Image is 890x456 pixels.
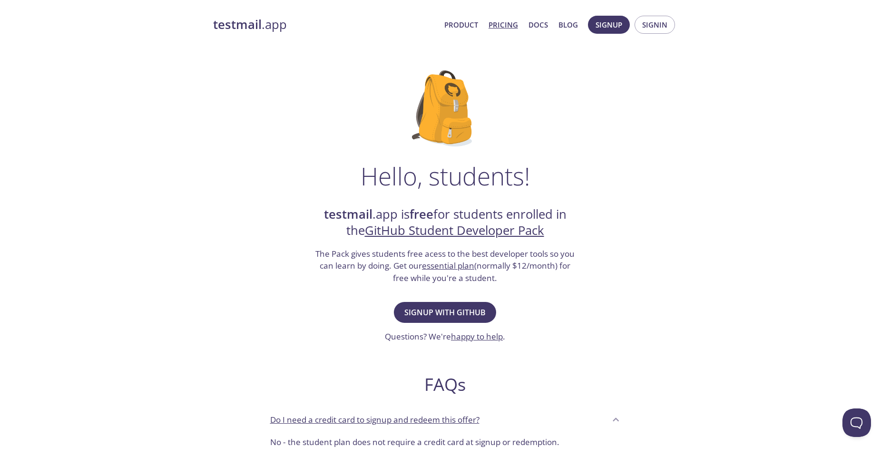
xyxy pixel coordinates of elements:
[314,206,576,239] h2: .app is for students enrolled in the
[451,331,503,342] a: happy to help
[422,260,474,271] a: essential plan
[404,306,486,319] span: Signup with GitHub
[528,19,548,31] a: Docs
[842,408,871,437] iframe: Help Scout Beacon - Open
[558,19,578,31] a: Blog
[635,16,675,34] button: Signin
[270,414,479,426] p: Do I need a credit card to signup and redeem this offer?
[324,206,372,223] strong: testmail
[263,407,628,432] div: Do I need a credit card to signup and redeem this offer?
[213,16,262,33] strong: testmail
[314,248,576,284] h3: The Pack gives students free acess to the best developer tools so you can learn by doing. Get our...
[394,302,496,323] button: Signup with GitHub
[385,330,505,343] h3: Questions? We're .
[263,374,628,395] h2: FAQs
[596,19,622,31] span: Signup
[588,16,630,34] button: Signup
[361,162,530,190] h1: Hello, students!
[412,70,478,146] img: github-student-backpack.png
[213,17,437,33] a: testmail.app
[270,436,620,448] p: No - the student plan does not require a credit card at signup or redemption.
[642,19,667,31] span: Signin
[444,19,478,31] a: Product
[410,206,433,223] strong: free
[263,432,628,456] div: Do I need a credit card to signup and redeem this offer?
[489,19,518,31] a: Pricing
[365,222,544,239] a: GitHub Student Developer Pack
